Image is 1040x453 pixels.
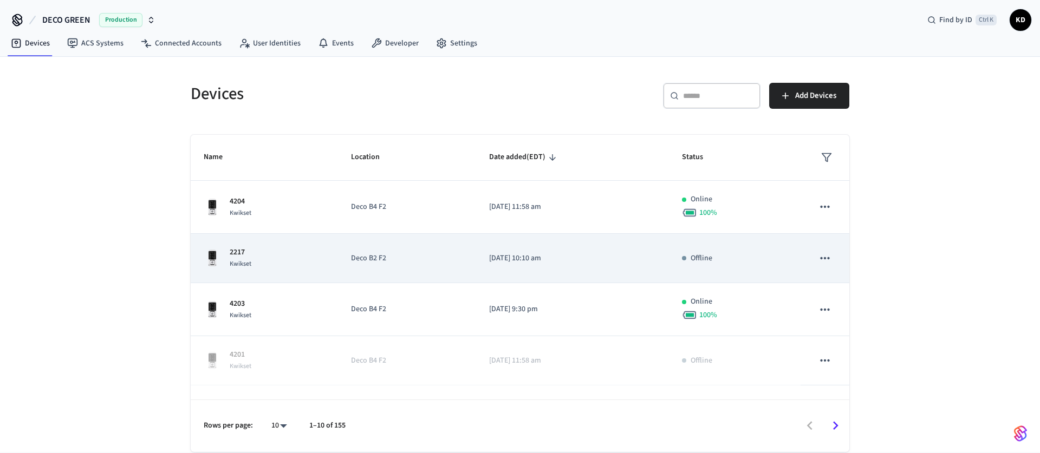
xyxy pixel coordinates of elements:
[427,34,486,53] a: Settings
[919,10,1005,30] div: Find by IDCtrl K
[230,311,251,320] span: Kwikset
[769,83,849,109] button: Add Devices
[489,355,656,366] p: [DATE] 11:58 am
[204,199,221,216] img: Kwikset Halo Touchscreen Wifi Enabled Smart Lock, Polished Chrome, Front
[489,149,560,166] span: Date added(EDT)
[351,304,463,315] p: Deco B4 F2
[489,304,656,315] p: [DATE] 9:30 pm
[204,250,221,267] img: Kwikset Halo Touchscreen Wifi Enabled Smart Lock, Polished Chrome, Front
[99,13,142,27] span: Production
[489,253,656,264] p: [DATE] 10:10 am
[682,149,717,166] span: Status
[204,420,253,431] p: Rows per page:
[309,34,362,53] a: Events
[699,207,717,218] span: 100 %
[1011,10,1030,30] span: KD
[230,398,251,410] p: 2513
[58,34,132,53] a: ACS Systems
[204,149,237,166] span: Name
[939,15,972,25] span: Find by ID
[204,301,221,318] img: Kwikset Halo Touchscreen Wifi Enabled Smart Lock, Polished Chrome, Front
[230,34,309,53] a: User Identities
[489,201,656,213] p: [DATE] 11:58 am
[230,196,251,207] p: 4204
[204,352,221,369] img: Kwikset Halo Touchscreen Wifi Enabled Smart Lock, Polished Chrome, Front
[351,253,463,264] p: Deco B2 F2
[191,83,513,105] h5: Devices
[362,34,427,53] a: Developer
[976,15,997,25] span: Ctrl K
[691,194,712,205] p: Online
[351,355,463,366] p: Deco B4 F2
[691,253,712,264] p: Offline
[1010,9,1031,31] button: KD
[42,14,90,27] span: DECO GREEN
[230,298,251,310] p: 4203
[1014,425,1027,442] img: SeamLogoGradient.69752ec5.svg
[266,418,292,434] div: 10
[2,34,58,53] a: Devices
[699,310,717,320] span: 100 %
[691,355,712,366] p: Offline
[230,349,251,360] p: 4201
[351,201,463,213] p: Deco B4 F2
[230,247,251,258] p: 2217
[309,420,346,431] p: 1–10 of 155
[795,89,836,103] span: Add Devices
[823,413,848,438] button: Go to next page
[230,259,251,268] span: Kwikset
[230,208,251,218] span: Kwikset
[691,296,712,307] p: Online
[230,362,251,371] span: Kwikset
[132,34,230,53] a: Connected Accounts
[351,149,394,166] span: Location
